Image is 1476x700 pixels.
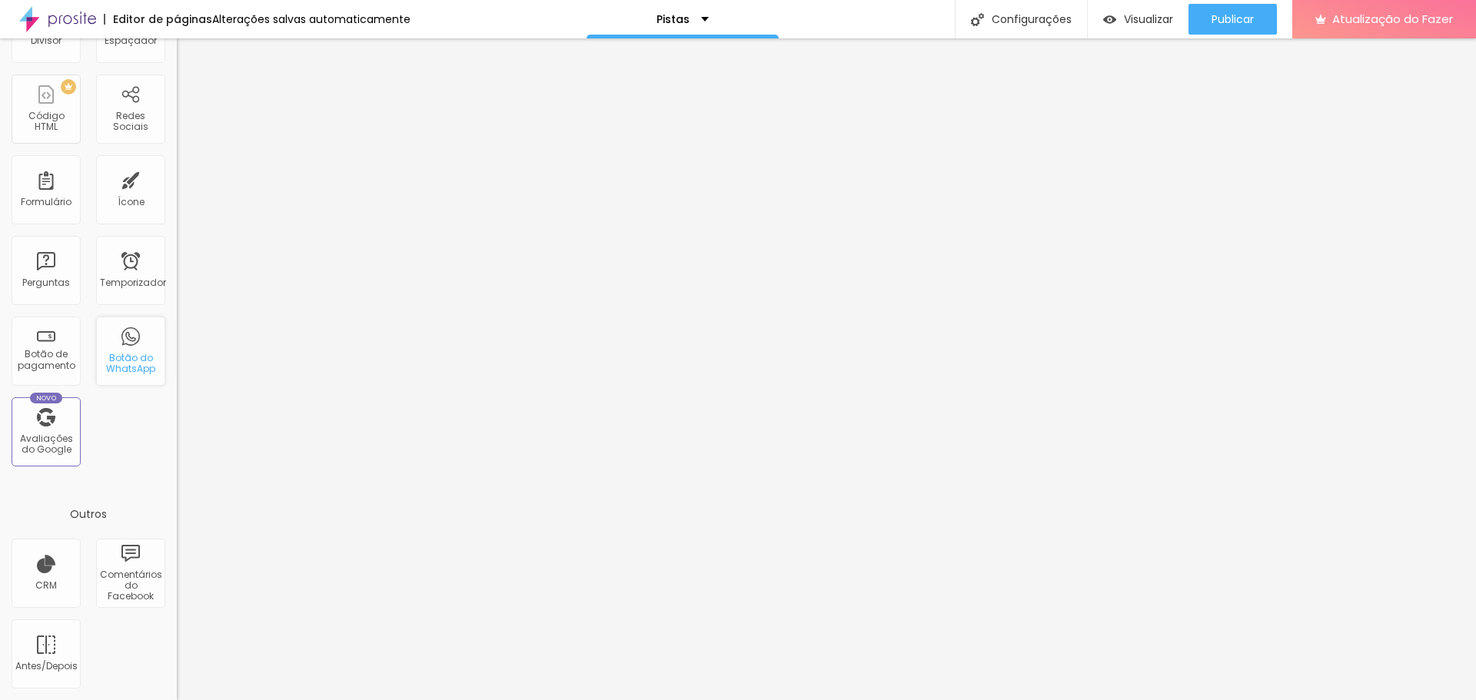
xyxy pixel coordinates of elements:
[18,347,75,371] font: Botão de pagamento
[992,12,1072,27] font: Configurações
[100,276,166,289] font: Temporizador
[1332,11,1453,27] font: Atualização do Fazer
[22,276,70,289] font: Perguntas
[36,393,57,403] font: Novo
[657,12,690,27] font: Pistas
[1088,4,1188,35] button: Visualizar
[177,38,1476,700] iframe: Editor
[1103,13,1116,26] img: view-1.svg
[35,579,57,592] font: CRM
[971,13,984,26] img: Ícone
[105,34,157,47] font: Espaçador
[15,659,78,672] font: Antes/Depois
[1124,12,1173,27] font: Visualizar
[212,12,411,27] font: Alterações salvas automaticamente
[1212,12,1254,27] font: Publicar
[31,34,61,47] font: Divisor
[106,351,155,375] font: Botão do WhatsApp
[113,109,148,133] font: Redes Sociais
[1188,4,1277,35] button: Publicar
[100,568,162,603] font: Comentários do Facebook
[113,12,212,27] font: Editor de páginas
[118,195,145,208] font: Ícone
[70,506,107,522] font: Outros
[28,109,65,133] font: Código HTML
[20,432,73,456] font: Avaliações do Google
[21,195,71,208] font: Formulário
